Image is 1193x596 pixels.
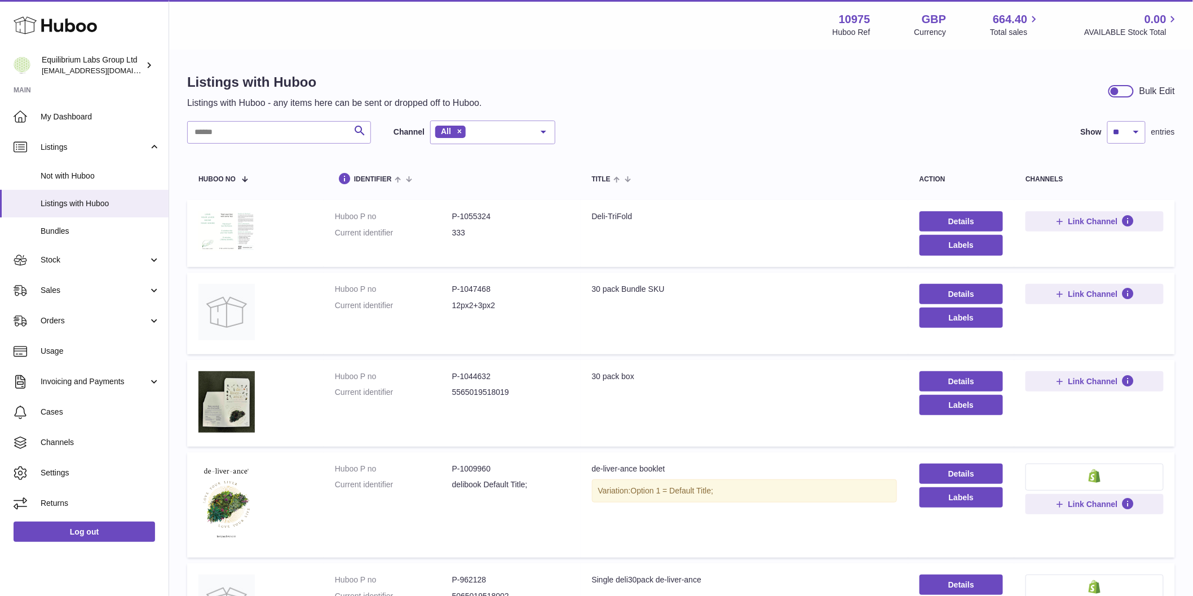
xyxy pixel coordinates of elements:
dt: Huboo P no [335,211,452,222]
span: 664.40 [993,12,1027,27]
span: 0.00 [1145,12,1167,27]
img: shopify-small.png [1089,469,1101,483]
dt: Current identifier [335,300,452,311]
a: Details [920,371,1004,392]
img: internalAdmin-10975@internal.huboo.com [14,57,30,74]
div: Currency [914,27,947,38]
div: Variation: [592,479,897,502]
a: Details [920,284,1004,304]
button: Labels [920,235,1004,255]
label: Channel [394,127,425,137]
span: Cases [41,407,160,417]
dt: Huboo P no [335,371,452,382]
span: Bundles [41,226,160,237]
p: Listings with Huboo - any items here can be sent or dropped off to Huboo. [187,97,482,109]
span: My Dashboard [41,112,160,122]
dd: delibook Default Title; [452,479,569,490]
dt: Current identifier [335,228,452,238]
h1: Listings with Huboo [187,73,482,91]
span: identifier [354,176,392,183]
button: Link Channel [1026,494,1164,514]
span: [EMAIL_ADDRESS][DOMAIN_NAME] [42,66,166,75]
div: channels [1026,176,1164,183]
a: 664.40 Total sales [990,12,1040,38]
dd: P-1047468 [452,284,569,295]
div: 30 pack box [592,371,897,382]
img: Deli-TriFold [198,211,255,251]
span: Huboo no [198,176,236,183]
dd: P-1055324 [452,211,569,222]
div: Single deli30pack de-liver-ance [592,575,897,585]
span: Listings [41,142,148,153]
span: Link Channel [1068,376,1118,386]
span: Total sales [990,27,1040,38]
button: Link Channel [1026,284,1164,304]
span: Returns [41,498,160,509]
a: Details [920,575,1004,595]
dd: P-1009960 [452,464,569,474]
a: Details [920,464,1004,484]
dd: 333 [452,228,569,238]
button: Labels [920,395,1004,415]
div: Deli-TriFold [592,211,897,222]
dt: Huboo P no [335,464,452,474]
span: Usage [41,346,160,357]
button: Link Channel [1026,211,1164,232]
div: Bulk Edit [1139,85,1175,97]
span: Listings with Huboo [41,198,160,209]
dt: Huboo P no [335,575,452,585]
span: Link Channel [1068,289,1118,299]
div: Huboo Ref [833,27,871,38]
span: Channels [41,437,160,448]
strong: GBP [922,12,946,27]
label: Show [1081,127,1102,137]
strong: 10975 [839,12,871,27]
span: Settings [41,468,160,478]
button: Labels [920,308,1004,328]
span: Sales [41,285,148,296]
dd: 5565019518019 [452,387,569,398]
span: Stock [41,255,148,265]
button: Labels [920,487,1004,508]
span: Not with Huboo [41,171,160,181]
span: Orders [41,315,148,326]
img: shopify-small.png [1089,580,1101,594]
a: 0.00 AVAILABLE Stock Total [1084,12,1179,38]
span: Link Channel [1068,216,1118,226]
span: All [441,127,451,136]
a: Details [920,211,1004,232]
a: Log out [14,522,155,542]
button: Link Channel [1026,371,1164,392]
dt: Huboo P no [335,284,452,295]
span: Option 1 = Default Title; [631,486,714,495]
img: 30 pack Bundle SKU [198,284,255,340]
dt: Current identifier [335,479,452,490]
span: Invoicing and Payments [41,376,148,387]
span: title [592,176,611,183]
div: Equilibrium Labs Group Ltd [42,55,143,76]
dd: P-1044632 [452,371,569,382]
dd: P-962128 [452,575,569,585]
img: 30 pack box [198,371,255,433]
div: 30 pack Bundle SKU [592,284,897,295]
span: AVAILABLE Stock Total [1084,27,1179,38]
div: de-liver-ance booklet [592,464,897,474]
span: entries [1151,127,1175,137]
dt: Current identifier [335,387,452,398]
div: action [920,176,1004,183]
img: de-liver-ance booklet [198,464,255,544]
span: Link Channel [1068,499,1118,509]
dd: 12px2+3px2 [452,300,569,311]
